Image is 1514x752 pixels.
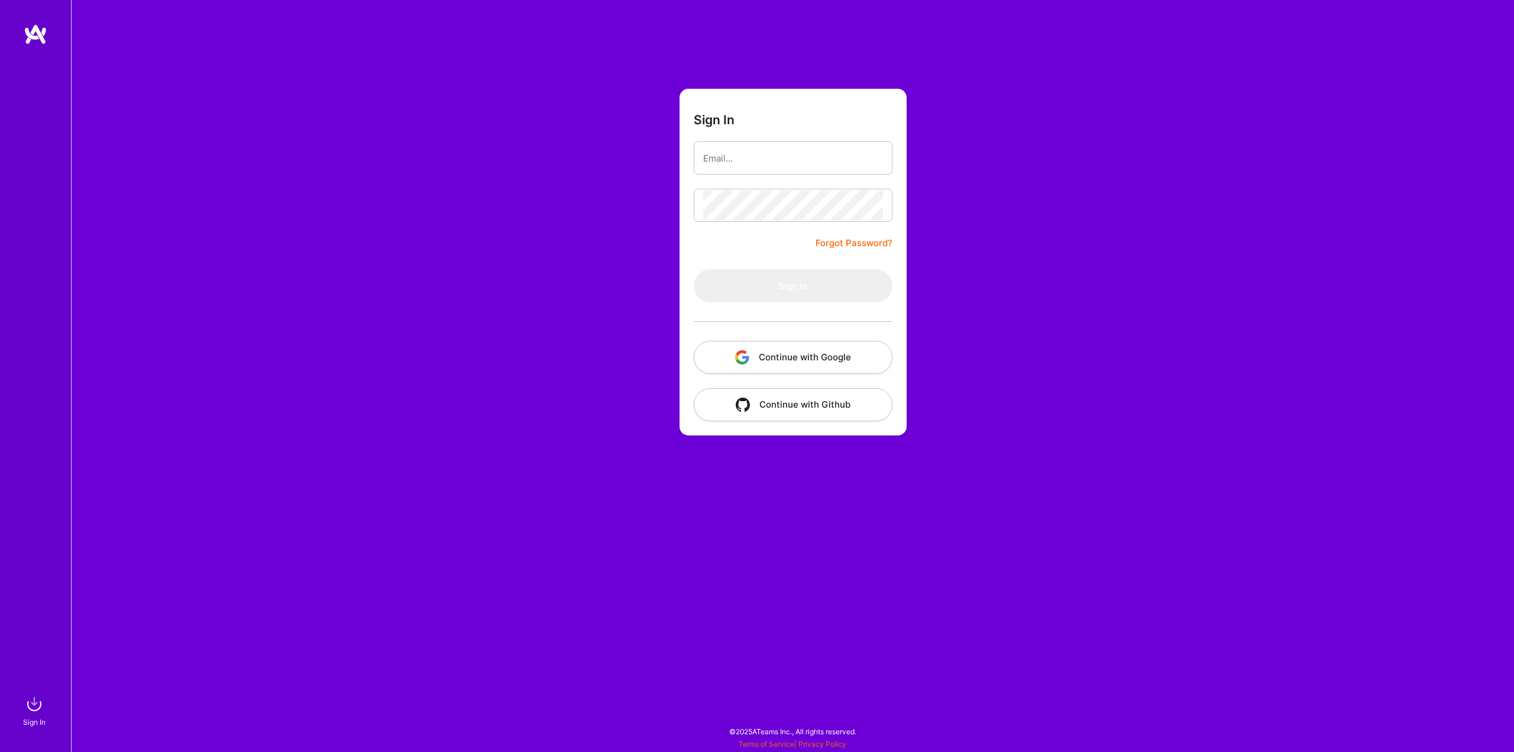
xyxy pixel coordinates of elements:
[24,24,47,45] img: logo
[739,740,846,748] span: |
[22,692,46,716] img: sign in
[23,716,46,728] div: Sign In
[798,740,846,748] a: Privacy Policy
[694,341,892,374] button: Continue with Google
[694,112,735,127] h3: Sign In
[703,143,883,173] input: Email...
[739,740,794,748] a: Terms of Service
[735,350,749,364] img: icon
[71,717,1514,746] div: © 2025 ATeams Inc., All rights reserved.
[736,398,750,412] img: icon
[694,269,892,302] button: Sign In
[816,236,892,250] a: Forgot Password?
[25,692,46,728] a: sign inSign In
[694,388,892,421] button: Continue with Github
